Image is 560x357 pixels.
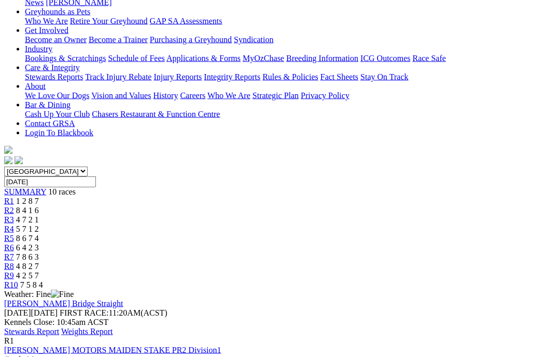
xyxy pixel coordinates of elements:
[253,91,299,100] a: Strategic Plan
[25,35,87,44] a: Become an Owner
[16,197,39,205] span: 1 2 8 7
[150,17,222,25] a: GAP SA Assessments
[4,299,123,308] a: [PERSON_NAME] Bridge Straight
[25,26,68,35] a: Get Involved
[207,91,250,100] a: Who We Are
[61,327,113,336] a: Weights Report
[70,17,148,25] a: Retire Your Greyhound
[25,91,556,100] div: About
[25,54,106,63] a: Bookings & Scratchings
[89,35,148,44] a: Become a Trainer
[25,7,90,16] a: Greyhounds as Pets
[153,72,202,81] a: Injury Reports
[360,72,408,81] a: Stay On Track
[16,234,39,243] span: 8 6 7 4
[25,17,556,26] div: Greyhounds as Pets
[4,280,18,289] a: R10
[4,197,14,205] a: R1
[4,187,46,196] a: SUMMARY
[16,243,39,252] span: 6 4 2 3
[16,262,39,271] span: 4 8 2 7
[25,72,83,81] a: Stewards Reports
[4,156,12,165] img: facebook.svg
[25,35,556,44] div: Get Involved
[25,44,52,53] a: Industry
[4,215,14,224] a: R3
[25,110,90,118] a: Cash Up Your Club
[4,262,14,271] a: R8
[48,187,76,196] span: 10 races
[4,308,31,317] span: [DATE]
[4,206,14,215] a: R2
[85,72,151,81] a: Track Injury Rebate
[25,128,93,137] a: Login To Blackbook
[262,72,318,81] a: Rules & Policies
[60,308,108,317] span: FIRST RACE:
[20,280,43,289] span: 7 5 8 4
[234,35,273,44] a: Syndication
[166,54,241,63] a: Applications & Forms
[286,54,358,63] a: Breeding Information
[16,225,39,233] span: 5 7 1 2
[25,82,46,91] a: About
[4,327,59,336] a: Stewards Report
[4,318,556,327] div: Kennels Close: 10:45am ACST
[180,91,205,100] a: Careers
[4,243,14,252] a: R6
[4,271,14,280] a: R9
[150,35,232,44] a: Purchasing a Greyhound
[16,271,39,280] span: 4 2 5 7
[4,252,14,261] a: R7
[243,54,284,63] a: MyOzChase
[60,308,167,317] span: 11:20AM(ACST)
[4,308,58,317] span: [DATE]
[412,54,445,63] a: Race Safe
[16,206,39,215] span: 8 4 1 6
[360,54,410,63] a: ICG Outcomes
[91,91,151,100] a: Vision and Values
[92,110,220,118] a: Chasers Restaurant & Function Centre
[204,72,260,81] a: Integrity Reports
[25,100,71,109] a: Bar & Dining
[16,252,39,261] span: 7 8 6 3
[320,72,358,81] a: Fact Sheets
[25,54,556,63] div: Industry
[108,54,164,63] a: Schedule of Fees
[4,225,14,233] a: R4
[15,156,23,165] img: twitter.svg
[153,91,178,100] a: History
[25,119,75,128] a: Contact GRSA
[16,215,39,224] span: 4 7 2 1
[25,110,556,119] div: Bar & Dining
[25,63,80,72] a: Care & Integrity
[51,290,74,299] img: Fine
[25,17,68,25] a: Who We Are
[25,72,556,82] div: Care & Integrity
[4,176,96,187] input: Select date
[4,234,14,243] a: R5
[25,91,89,100] a: We Love Our Dogs
[301,91,349,100] a: Privacy Policy
[4,290,74,299] span: Weather: Fine
[4,336,14,345] span: R1
[4,346,221,354] a: [PERSON_NAME] MOTORS MAIDEN STAKE PR2 Division1
[4,146,12,154] img: logo-grsa-white.png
